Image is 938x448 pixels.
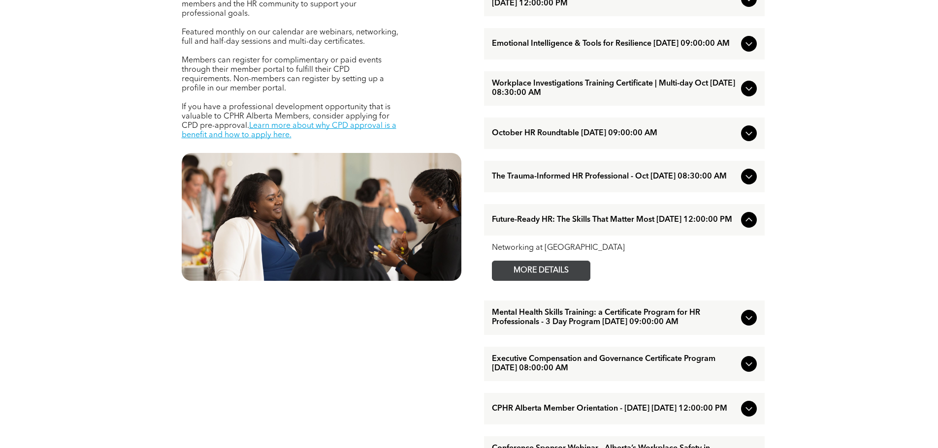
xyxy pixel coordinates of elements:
[492,79,737,98] span: Workplace Investigations Training Certificate | Multi-day Oct [DATE] 08:30:00 AM
[492,355,737,373] span: Executive Compensation and Governance Certificate Program [DATE] 08:00:00 AM
[492,404,737,414] span: CPHR Alberta Member Orientation - [DATE] [DATE] 12:00:00 PM
[492,39,737,49] span: Emotional Intelligence & Tools for Resilience [DATE] 09:00:00 AM
[492,215,737,225] span: Future-Ready HR: The Skills That Matter Most [DATE] 12:00:00 PM
[492,261,590,281] a: MORE DETAILS
[182,122,396,139] a: Learn more about why CPD approval is a benefit and how to apply here.
[492,308,737,327] span: Mental Health Skills Training: a Certificate Program for HR Professionals - 3 Day Program [DATE] ...
[182,29,398,46] span: Featured monthly on our calendar are webinars, networking, full and half-day sessions and multi-d...
[492,243,757,253] div: Networking at [GEOGRAPHIC_DATA]
[502,261,580,280] span: MORE DETAILS
[492,172,737,181] span: The Trauma-Informed HR Professional - Oct [DATE] 08:30:00 AM
[492,129,737,138] span: October HR Roundtable [DATE] 09:00:00 AM
[182,103,390,130] span: If you have a professional development opportunity that is valuable to CPHR Alberta Members, cons...
[182,57,384,92] span: Members can register for complimentary or paid events through their member portal to fulfill thei...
